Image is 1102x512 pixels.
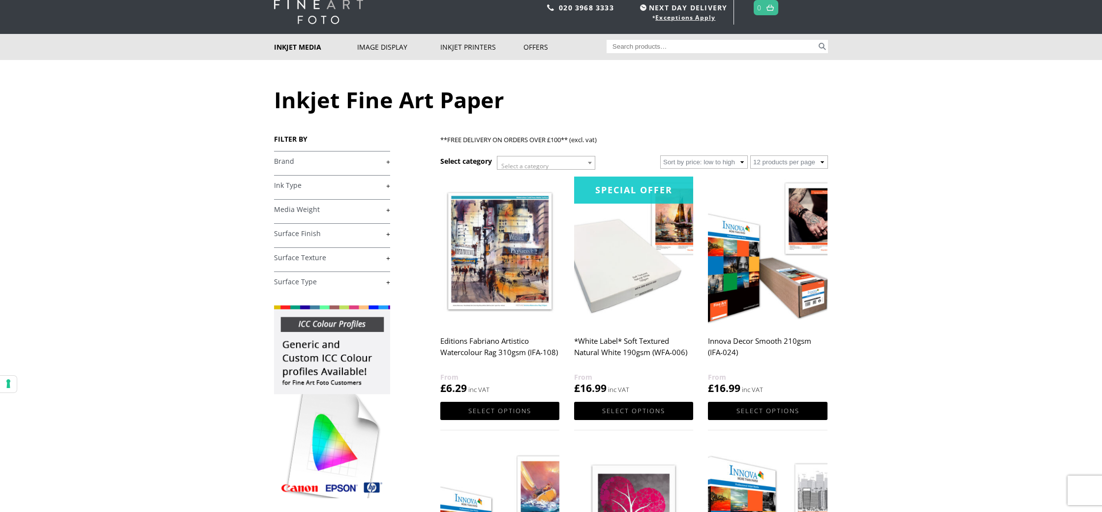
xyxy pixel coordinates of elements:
[766,4,774,11] img: basket.svg
[574,381,580,395] span: £
[574,332,693,371] h2: *White Label* Soft Textured Natural White 190gsm (WFA-006)
[274,85,828,115] h1: Inkjet Fine Art Paper
[440,134,828,146] p: **FREE DELIVERY ON ORDERS OVER £100** (excl. vat)
[440,177,559,395] a: Editions Fabriano Artistico Watercolour Rag 310gsm (IFA-108) £6.29
[574,402,693,420] a: Select options for “*White Label* Soft Textured Natural White 190gsm (WFA-006)”
[274,157,390,166] a: +
[640,4,646,11] img: time.svg
[274,205,390,214] a: +
[547,4,554,11] img: phone.svg
[708,177,827,395] a: Innova Decor Smooth 210gsm (IFA-024) £16.99
[440,332,559,371] h2: Editions Fabriano Artistico Watercolour Rag 310gsm (IFA-108)
[440,34,523,60] a: Inkjet Printers
[708,332,827,371] h2: Innova Decor Smooth 210gsm (IFA-024)
[574,177,693,204] div: Special Offer
[708,381,740,395] bdi: 16.99
[274,134,390,144] h3: FILTER BY
[523,34,607,60] a: Offers
[274,151,390,171] h4: Brand
[440,402,559,420] a: Select options for “Editions Fabriano Artistico Watercolour Rag 310gsm (IFA-108)”
[440,156,492,166] h3: Select category
[708,177,827,326] img: Innova Decor Smooth 210gsm (IFA-024)
[274,175,390,195] h4: Ink Type
[708,381,714,395] span: £
[274,277,390,287] a: +
[574,177,693,326] img: *White Label* Soft Textured Natural White 190gsm (WFA-006)
[607,40,817,53] input: Search products…
[274,305,390,498] img: promo
[655,13,715,22] a: Exceptions Apply
[274,229,390,239] a: +
[574,381,607,395] bdi: 16.99
[274,34,357,60] a: Inkjet Media
[559,3,614,12] a: 020 3968 3333
[440,381,446,395] span: £
[357,34,440,60] a: Image Display
[660,155,748,169] select: Shop order
[274,247,390,267] h4: Surface Texture
[440,381,467,395] bdi: 6.29
[274,253,390,263] a: +
[638,2,727,13] span: NEXT DAY DELIVERY
[274,199,390,219] h4: Media Weight
[274,181,390,190] a: +
[757,0,762,15] a: 0
[501,162,549,170] span: Select a category
[274,223,390,243] h4: Surface Finish
[274,271,390,291] h4: Surface Type
[574,177,693,395] a: Special Offer*White Label* Soft Textured Natural White 190gsm (WFA-006) £16.99
[708,402,827,420] a: Select options for “Innova Decor Smooth 210gsm (IFA-024)”
[440,177,559,326] img: Editions Fabriano Artistico Watercolour Rag 310gsm (IFA-108)
[817,40,828,53] button: Search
